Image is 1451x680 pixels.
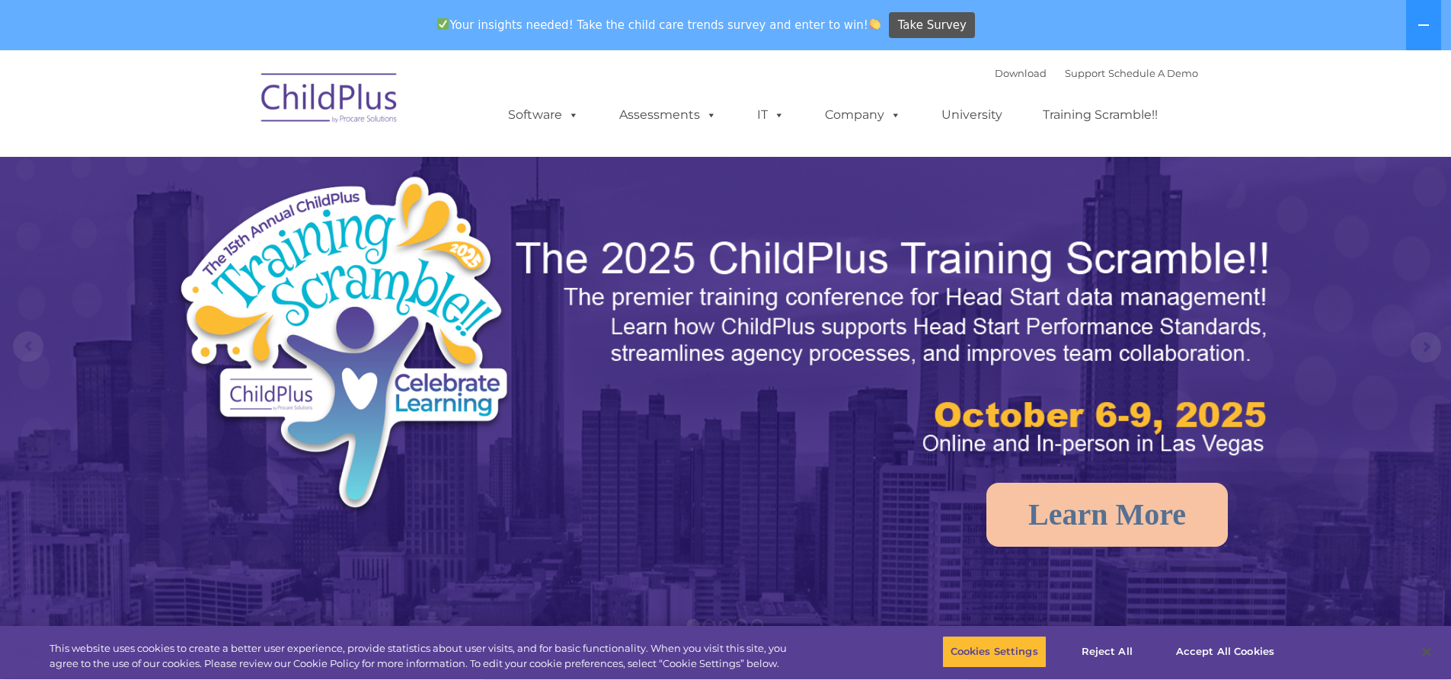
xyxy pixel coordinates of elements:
[1410,635,1443,669] button: Close
[50,641,798,671] div: This website uses cookies to create a better user experience, provide statistics about user visit...
[1168,636,1283,668] button: Accept All Cookies
[1059,636,1155,668] button: Reject All
[995,67,1198,79] font: |
[604,100,732,130] a: Assessments
[437,18,449,30] img: ✅
[889,12,975,39] a: Take Survey
[742,100,800,130] a: IT
[212,101,258,112] span: Last name
[212,163,276,174] span: Phone number
[493,100,594,130] a: Software
[869,18,881,30] img: 👏
[926,100,1018,130] a: University
[942,636,1047,668] button: Cookies Settings
[986,483,1228,547] a: Learn More
[898,12,967,39] span: Take Survey
[1108,67,1198,79] a: Schedule A Demo
[1065,67,1105,79] a: Support
[810,100,916,130] a: Company
[254,62,406,139] img: ChildPlus by Procare Solutions
[431,10,887,40] span: Your insights needed! Take the child care trends survey and enter to win!
[995,67,1047,79] a: Download
[1028,100,1173,130] a: Training Scramble!!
